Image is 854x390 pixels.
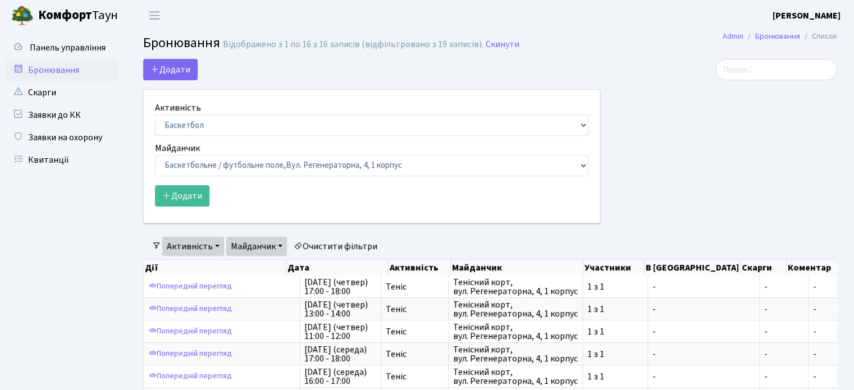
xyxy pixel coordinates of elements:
span: - [813,303,816,315]
a: Очистити фільтри [289,237,382,256]
th: Участники [583,260,645,276]
span: Таун [38,6,118,25]
a: Квитанції [6,149,118,171]
span: - [813,325,816,338]
span: Тенісний корт, вул. Регенераторна, 4, 1 корпус [453,368,578,386]
input: Пошук... [715,59,837,80]
span: - [764,305,803,314]
div: Відображено з 1 по 16 з 16 записів (відфільтровано з 19 записів). [223,39,483,50]
span: 1 з 1 [587,372,643,381]
a: Активність [162,237,224,256]
a: Заявки на охорону [6,126,118,149]
span: - [652,282,755,291]
a: Скарги [6,81,118,104]
span: Теніс [386,282,444,291]
a: Майданчик [226,237,287,256]
span: - [652,372,755,381]
a: Попередній перегляд [146,300,235,318]
a: Попередній перегляд [146,368,235,385]
th: Активність [389,260,451,276]
li: Список [800,30,837,43]
span: - [764,372,803,381]
th: Скарги [741,260,787,276]
a: Заявки до КК [6,104,118,126]
span: Теніс [386,372,444,381]
button: Переключити навігацію [140,6,168,25]
th: В [GEOGRAPHIC_DATA] [645,260,741,276]
span: - [652,327,755,336]
img: logo.png [11,4,34,27]
span: Тенісний корт, вул. Регенераторна, 4, 1 корпус [453,323,578,341]
a: Попередній перегляд [146,278,235,295]
button: Додати [143,59,198,80]
b: Комфорт [38,6,92,24]
span: [DATE] (середа) 16:00 - 17:00 [304,368,376,386]
span: Тенісний корт, вул. Регенераторна, 4, 1 корпус [453,300,578,318]
a: [PERSON_NAME] [773,9,841,22]
a: Попередній перегляд [146,323,235,340]
span: Бронювання [143,33,220,53]
span: - [813,370,816,383]
span: 1 з 1 [587,350,643,359]
label: Майданчик [155,141,200,155]
span: [DATE] (четвер) 13:00 - 14:00 [304,300,376,318]
span: - [764,350,803,359]
nav: breadcrumb [706,25,854,48]
span: 1 з 1 [587,305,643,314]
span: Панель управління [30,42,106,54]
a: Панель управління [6,36,118,59]
span: Тенісний корт, вул. Регенераторна, 4, 1 корпус [453,278,578,296]
span: [DATE] (четвер) 11:00 - 12:00 [304,323,376,341]
span: - [764,282,803,291]
span: Тенісний корт, вул. Регенераторна, 4, 1 корпус [453,345,578,363]
span: 1 з 1 [587,327,643,336]
a: Бронювання [6,59,118,81]
span: [DATE] (середа) 17:00 - 18:00 [304,345,376,363]
span: - [764,327,803,336]
th: Коментар [787,260,844,276]
th: Дата [286,260,389,276]
b: [PERSON_NAME] [773,10,841,22]
span: - [813,281,816,293]
a: Бронювання [755,30,800,42]
span: - [813,348,816,360]
span: Теніс [386,350,444,359]
label: Активність [155,101,201,114]
button: Додати [155,185,209,207]
span: - [652,305,755,314]
a: Admin [723,30,743,42]
a: Попередній перегляд [146,345,235,363]
span: 1 з 1 [587,282,643,291]
th: Дії [144,260,286,276]
span: - [652,350,755,359]
span: Теніс [386,327,444,336]
th: Майданчик [451,260,583,276]
span: Теніс [386,305,444,314]
span: [DATE] (четвер) 17:00 - 18:00 [304,278,376,296]
a: Скинути [486,39,519,50]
